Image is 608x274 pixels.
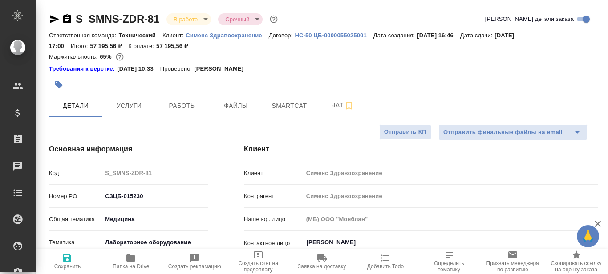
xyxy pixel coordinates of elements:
h4: Клиент [244,144,598,155]
p: Тематика [49,238,102,247]
span: Smartcat [268,100,311,111]
p: Дата сдачи: [460,32,495,39]
button: 🙏 [577,225,599,247]
p: Проверено: [160,64,195,73]
div: Лабораторное оборудование [102,235,208,250]
p: [DATE] 10:33 [117,64,160,73]
span: Отправить КП [384,127,426,137]
p: Сименс Здравоохранение [186,32,269,39]
button: Скопировать ссылку для ЯМессенджера [49,14,60,24]
input: ✎ Введи что-нибудь [102,190,208,203]
span: Добавить Todo [367,263,404,270]
p: Клиент [244,169,303,178]
span: Сохранить [54,263,81,270]
p: Наше юр. лицо [244,215,303,224]
button: В работе [171,16,200,23]
span: Чат [321,100,364,111]
p: Договор: [269,32,295,39]
p: Контактное лицо [244,239,303,248]
button: Призвать менеджера по развитию [481,249,544,274]
span: Папка на Drive [113,263,149,270]
div: В работе [218,13,263,25]
div: В работе [166,13,211,25]
button: Отправить КП [379,124,431,140]
p: [PERSON_NAME] [194,64,250,73]
p: 57 195,56 ₽ [156,43,195,49]
input: Пустое поле [102,167,208,179]
button: Скопировать ссылку на оценку заказа [544,249,608,274]
a: Сименс Здравоохранение [186,31,269,39]
span: 🙏 [580,227,596,246]
span: [PERSON_NAME] детали заказа [485,15,574,24]
p: 65% [100,53,113,60]
span: Детали [54,100,97,111]
p: К оплате: [128,43,156,49]
p: Дата создания: [373,32,417,39]
input: Пустое поле [303,213,598,226]
p: Контрагент [244,192,303,201]
span: Призвать менеджера по развитию [486,260,539,273]
div: split button [438,124,588,140]
span: Услуги [108,100,150,111]
button: Создать рекламацию [163,249,227,274]
button: Добавить Todo [353,249,417,274]
span: Работы [161,100,204,111]
p: HC-50 ЦБ-0000055025001 [295,32,373,39]
p: Код [49,169,102,178]
p: Маржинальность: [49,53,100,60]
p: Общая тематика [49,215,102,224]
button: Создать счет на предоплату [227,249,290,274]
button: Скопировать ссылку [62,14,73,24]
span: Определить тематику [422,260,475,273]
a: Требования к верстке: [49,64,117,73]
span: Файлы [215,100,257,111]
button: Определить тематику [417,249,481,274]
h4: Основная информация [49,144,208,155]
p: Ответственная команда: [49,32,119,39]
p: Номер PO [49,192,102,201]
p: [DATE] 16:46 [417,32,460,39]
button: Доп статусы указывают на важность/срочность заказа [268,13,280,25]
span: Заявка на доставку [298,263,346,270]
p: Технический [119,32,162,39]
div: Медицина [102,212,208,227]
svg: Подписаться [344,100,354,111]
p: 57 195,56 ₽ [90,43,128,49]
span: Скопировать ссылку на оценку заказа [550,260,603,273]
button: 16835.74 RUB; [114,51,126,63]
p: Итого: [71,43,90,49]
button: Папка на Drive [99,249,163,274]
span: Отправить финальные файлы на email [443,127,563,138]
span: Создать счет на предоплату [232,260,285,273]
div: Нажми, чтобы открыть папку с инструкцией [49,64,117,73]
button: Заявка на доставку [290,249,354,274]
button: Сохранить [36,249,99,274]
span: Создать рекламацию [168,263,221,270]
button: Добавить тэг [49,75,69,95]
input: Пустое поле [303,167,598,179]
p: Клиент: [162,32,186,39]
a: S_SMNS-ZDR-81 [76,13,159,25]
button: Отправить финальные файлы на email [438,124,567,140]
input: Пустое поле [303,190,598,203]
a: HC-50 ЦБ-0000055025001 [295,31,373,39]
button: Срочный [223,16,252,23]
